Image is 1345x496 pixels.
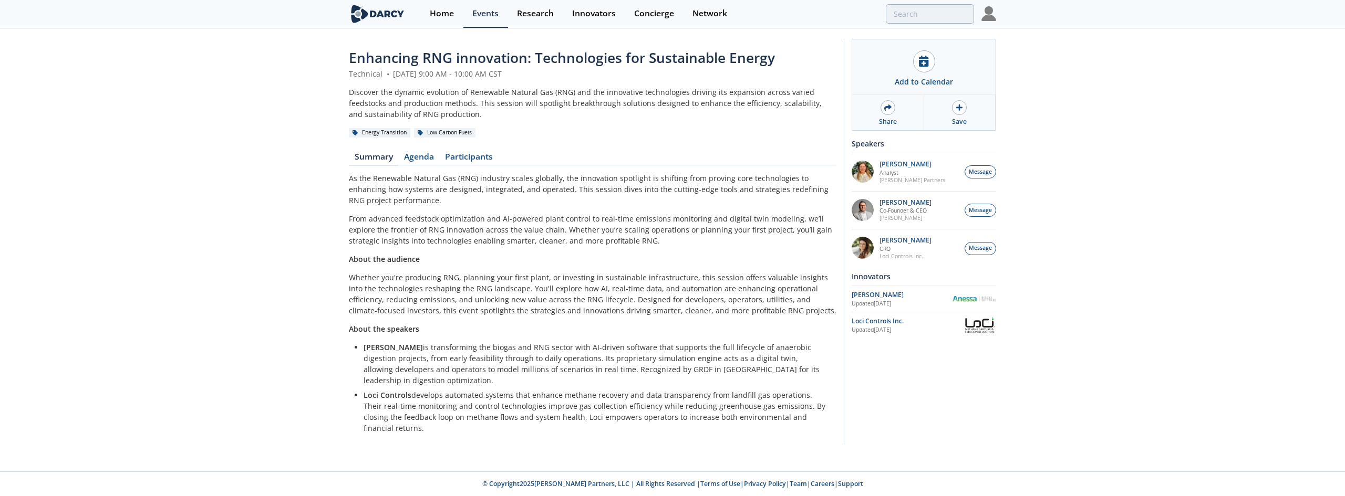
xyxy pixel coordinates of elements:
p: [PERSON_NAME] [880,214,932,221]
div: Add to Calendar [895,76,953,87]
button: Message [965,165,996,178]
a: Support [838,479,863,488]
img: 737ad19b-6c50-4cdf-92c7-29f5966a019e [852,237,874,259]
strong: [PERSON_NAME] [364,342,423,352]
img: Profile [981,6,996,21]
div: Home [430,9,454,18]
div: Updated [DATE] [852,326,963,334]
img: 1fdb2308-3d70-46db-bc64-f6eabefcce4d [852,199,874,221]
iframe: chat widget [1301,454,1334,486]
strong: About the speakers [349,324,419,334]
p: Analyst [880,169,945,176]
p: CRO [880,245,932,252]
strong: Loci Controls [364,390,411,400]
img: Loci Controls Inc. [963,316,996,334]
img: logo-wide.svg [349,5,406,23]
p: © Copyright 2025 [PERSON_NAME] Partners, LLC | All Rights Reserved | | | | | [284,479,1061,489]
div: Events [472,9,499,18]
div: Energy Transition [349,128,410,138]
div: Research [517,9,554,18]
img: Anessa [952,296,996,302]
p: [PERSON_NAME] Partners [880,176,945,184]
div: Save [952,117,967,126]
input: Advanced Search [886,4,974,24]
span: • [385,69,391,79]
p: From advanced feedstock optimization and AI-powered plant control to real-time emissions monitori... [349,213,836,246]
a: [PERSON_NAME] Updated[DATE] Anessa [852,290,996,308]
p: Whether you're producing RNG, planning your first plant, or investing in sustainable infrastructu... [349,272,836,316]
img: fddc0511-1997-4ded-88a0-30228072d75f [852,161,874,183]
div: Low Carbon Fuels [414,128,475,138]
div: Innovators [852,267,996,286]
div: [PERSON_NAME] [852,290,952,300]
p: As the Renewable Natural Gas (RNG) industry scales globally, the innovation spotlight is shifting... [349,173,836,206]
div: Concierge [634,9,674,18]
p: Co-Founder & CEO [880,207,932,214]
p: [PERSON_NAME] [880,161,945,168]
a: Loci Controls Inc. Updated[DATE] Loci Controls Inc. [852,316,996,334]
p: [PERSON_NAME] [880,237,932,244]
a: Participants [439,153,498,165]
span: Message [969,168,992,176]
strong: About the audience [349,254,420,264]
div: Technical [DATE] 9:00 AM - 10:00 AM CST [349,68,836,79]
p: Loci Controls Inc. [880,252,932,260]
span: Enhancing RNG innovation: Technologies for Sustainable Energy [349,48,775,67]
a: Agenda [398,153,439,165]
p: develops automated systems that enhance methane recovery and data transparency from landfill gas ... [364,389,829,434]
p: [PERSON_NAME] [880,199,932,206]
a: Team [790,479,807,488]
div: Innovators [572,9,616,18]
span: Message [969,244,992,252]
div: Network [692,9,727,18]
div: Updated [DATE] [852,300,952,308]
span: Message [969,206,992,215]
div: Loci Controls Inc. [852,316,963,326]
a: Terms of Use [700,479,740,488]
div: Speakers [852,134,996,153]
a: Privacy Policy [744,479,786,488]
div: Share [879,117,897,126]
button: Message [965,204,996,217]
button: Message [965,242,996,255]
a: Summary [349,153,398,165]
p: is transforming the biogas and RNG sector with AI-driven software that supports the full lifecycl... [364,342,829,386]
div: Discover the dynamic evolution of Renewable Natural Gas (RNG) and the innovative technologies dri... [349,87,836,120]
a: Careers [811,479,834,488]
